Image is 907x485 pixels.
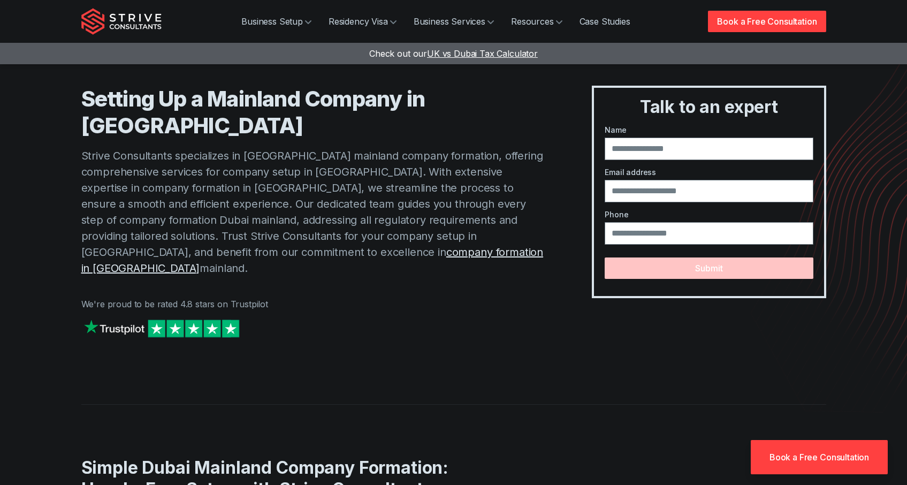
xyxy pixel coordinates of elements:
a: Book a Free Consultation [751,440,888,474]
button: Submit [605,257,813,279]
a: Check out ourUK vs Dubai Tax Calculator [369,48,538,59]
a: Residency Visa [320,11,405,32]
h3: Talk to an expert [598,96,819,118]
a: Book a Free Consultation [708,11,826,32]
label: Email address [605,166,813,178]
p: We're proud to be rated 4.8 stars on Trustpilot [81,298,550,310]
label: Name [605,124,813,135]
label: Phone [605,209,813,220]
a: Case Studies [571,11,639,32]
img: Strive on Trustpilot [81,317,242,340]
img: Strive Consultants [81,8,162,35]
a: Business Services [405,11,502,32]
a: Business Setup [233,11,320,32]
a: Resources [502,11,571,32]
p: Strive Consultants specializes in [GEOGRAPHIC_DATA] mainland company formation, offering comprehe... [81,148,550,276]
h1: Setting Up a Mainland Company in [GEOGRAPHIC_DATA] [81,86,550,139]
span: UK vs Dubai Tax Calculator [427,48,538,59]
